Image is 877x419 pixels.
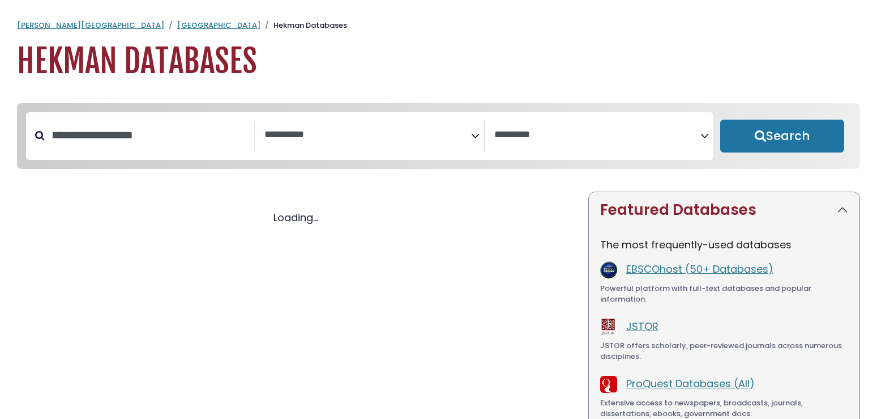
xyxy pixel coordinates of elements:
[600,340,848,362] div: JSTOR offers scholarly, peer-reviewed journals across numerous disciplines.
[720,120,844,153] button: Submit for Search Results
[177,20,260,31] a: [GEOGRAPHIC_DATA]
[17,103,860,169] nav: Search filters
[45,126,254,145] input: Search database by title or keyword
[626,376,755,391] a: ProQuest Databases (All)
[17,210,575,225] div: Loading...
[589,192,859,228] button: Featured Databases
[494,129,700,141] textarea: Search
[17,20,164,31] a: [PERSON_NAME][GEOGRAPHIC_DATA]
[626,262,773,276] a: EBSCOhost (50+ Databases)
[17,20,860,31] nav: breadcrumb
[600,237,848,252] p: The most frequently-used databases
[17,43,860,81] h1: Hekman Databases
[260,20,347,31] li: Hekman Databases
[626,319,658,333] a: JSTOR
[600,283,848,305] div: Powerful platform with full-text databases and popular information.
[264,129,470,141] textarea: Search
